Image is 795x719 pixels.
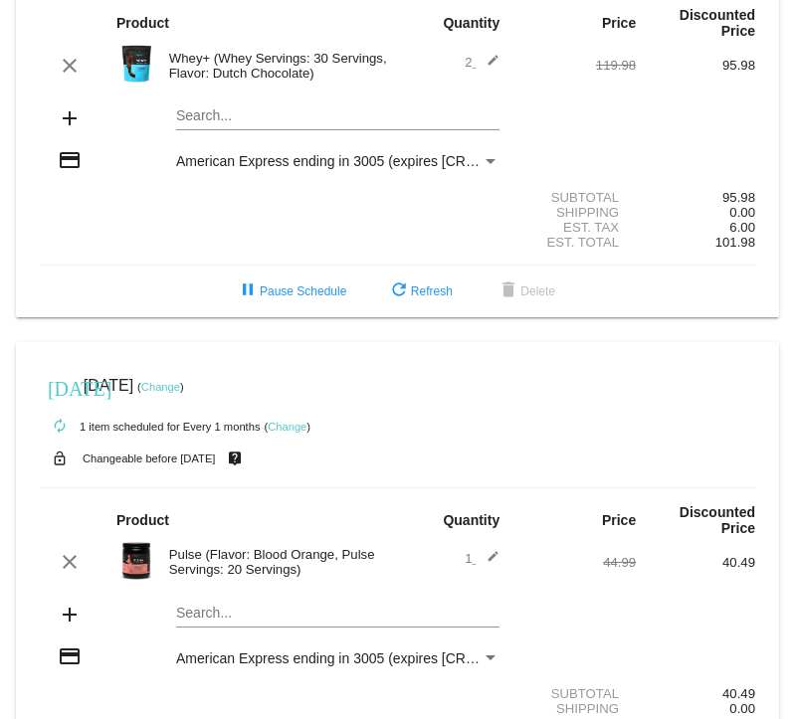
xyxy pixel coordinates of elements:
[40,421,261,433] small: 1 item scheduled for Every 1 months
[497,284,555,298] span: Delete
[387,284,453,298] span: Refresh
[516,205,636,220] div: Shipping
[58,644,82,668] mat-icon: credit_card
[220,273,362,309] button: Pause Schedule
[176,650,499,666] mat-select: Payment Method
[636,555,755,570] div: 40.49
[236,284,346,298] span: Pause Schedule
[636,190,755,205] div: 95.98
[602,512,636,528] strong: Price
[223,446,247,471] mat-icon: live_help
[497,279,520,303] mat-icon: delete
[268,421,306,433] a: Change
[48,375,72,399] mat-icon: [DATE]
[83,452,216,464] small: Changeable before [DATE]
[387,279,411,303] mat-icon: refresh
[481,273,571,309] button: Delete
[371,273,469,309] button: Refresh
[729,205,755,220] span: 0.00
[602,15,636,31] strong: Price
[264,421,310,433] small: ( )
[516,701,636,716] div: Shipping
[58,550,82,574] mat-icon: clear
[176,108,499,124] input: Search...
[443,15,499,31] strong: Quantity
[516,686,636,701] div: Subtotal
[729,701,755,716] span: 0.00
[159,51,398,81] div: Whey+ (Whey Servings: 30 Servings, Flavor: Dutch Chocolate)
[516,58,636,73] div: 119.98
[176,606,499,622] input: Search...
[516,555,636,570] div: 44.99
[729,220,755,235] span: 6.00
[176,153,499,169] mat-select: Payment Method
[236,279,260,303] mat-icon: pause
[443,512,499,528] strong: Quantity
[116,44,156,84] img: Image-1-Carousel-Whey-2lb-Dutch-Chocolate-no-badge-Transp.png
[137,381,184,393] small: ( )
[636,58,755,73] div: 95.98
[680,7,755,39] strong: Discounted Price
[476,54,499,78] mat-icon: edit
[715,235,755,250] span: 101.98
[176,650,596,666] span: American Express ending in 3005 (expires [CREDIT_CARD_DATA])
[465,551,499,566] span: 1
[516,190,636,205] div: Subtotal
[476,550,499,574] mat-icon: edit
[516,220,636,235] div: Est. Tax
[516,235,636,250] div: Est. Total
[58,603,82,627] mat-icon: add
[48,415,72,439] mat-icon: autorenew
[159,547,398,577] div: Pulse (Flavor: Blood Orange, Pulse Servings: 20 Servings)
[141,381,180,393] a: Change
[176,153,596,169] span: American Express ending in 3005 (expires [CREDIT_CARD_DATA])
[58,148,82,172] mat-icon: credit_card
[58,54,82,78] mat-icon: clear
[48,446,72,471] mat-icon: lock_open
[680,504,755,536] strong: Discounted Price
[58,106,82,130] mat-icon: add
[465,55,499,70] span: 2
[116,15,169,31] strong: Product
[116,541,156,581] img: Pulse20S-Blood-Orange-Transp.png
[116,512,169,528] strong: Product
[636,686,755,701] div: 40.49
